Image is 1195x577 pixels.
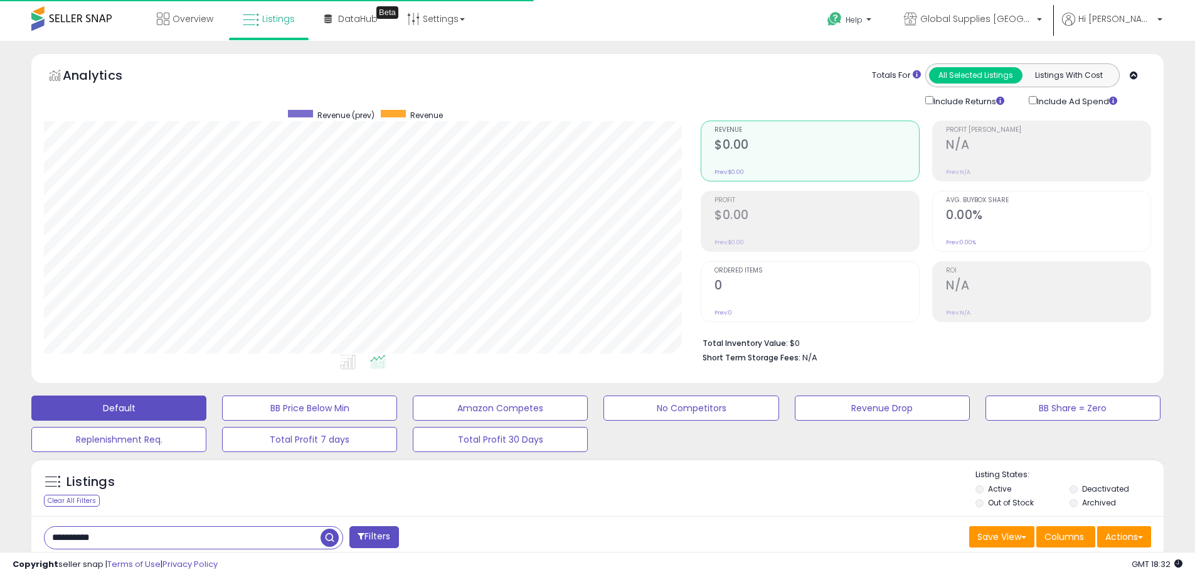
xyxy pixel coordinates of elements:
[1132,558,1182,570] span: 2025-08-11 18:32 GMT
[349,526,398,548] button: Filters
[173,13,213,25] span: Overview
[988,483,1011,494] label: Active
[410,110,443,121] span: Revenue
[338,13,378,25] span: DataHub
[714,138,919,154] h2: $0.00
[603,396,778,421] button: No Competitors
[317,110,374,121] span: Revenue (prev)
[946,138,1150,154] h2: N/A
[946,239,976,246] small: Prev: 0.00%
[988,497,1034,508] label: Out of Stock
[946,127,1150,134] span: Profit [PERSON_NAME]
[1082,483,1129,494] label: Deactivated
[969,526,1034,547] button: Save View
[107,558,161,570] a: Terms of Use
[975,469,1164,481] p: Listing States:
[1097,526,1151,547] button: Actions
[222,396,397,421] button: BB Price Below Min
[946,168,970,176] small: Prev: N/A
[946,267,1150,274] span: ROI
[703,352,800,363] b: Short Term Storage Fees:
[714,197,919,204] span: Profit
[1062,13,1162,41] a: Hi [PERSON_NAME]
[946,278,1150,295] h2: N/A
[1036,526,1095,547] button: Columns
[920,13,1033,25] span: Global Supplies [GEOGRAPHIC_DATA]
[846,14,863,25] span: Help
[413,427,588,452] button: Total Profit 30 Days
[714,278,919,295] h2: 0
[1019,94,1137,108] div: Include Ad Spend
[44,495,100,507] div: Clear All Filters
[714,168,744,176] small: Prev: $0.00
[13,559,218,571] div: seller snap | |
[714,239,744,246] small: Prev: $0.00
[376,6,398,19] div: Tooltip anchor
[1082,497,1116,508] label: Archived
[1078,13,1154,25] span: Hi [PERSON_NAME]
[714,208,919,225] h2: $0.00
[262,13,295,25] span: Listings
[946,208,1150,225] h2: 0.00%
[703,335,1142,350] li: $0
[827,11,842,27] i: Get Help
[31,396,206,421] button: Default
[946,197,1150,204] span: Avg. Buybox Share
[703,338,788,348] b: Total Inventory Value:
[714,267,919,274] span: Ordered Items
[946,309,970,316] small: Prev: N/A
[714,309,732,316] small: Prev: 0
[13,558,58,570] strong: Copyright
[222,427,397,452] button: Total Profit 7 days
[916,94,1019,108] div: Include Returns
[817,2,884,41] a: Help
[714,127,919,134] span: Revenue
[31,427,206,452] button: Replenishment Req.
[1022,67,1115,84] button: Listings With Cost
[872,70,921,82] div: Totals For
[162,558,218,570] a: Privacy Policy
[63,67,147,87] h5: Analytics
[1044,531,1084,543] span: Columns
[413,396,588,421] button: Amazon Competes
[66,473,115,491] h5: Listings
[929,67,1022,84] button: All Selected Listings
[802,352,817,364] span: N/A
[795,396,970,421] button: Revenue Drop
[985,396,1160,421] button: BB Share = Zero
